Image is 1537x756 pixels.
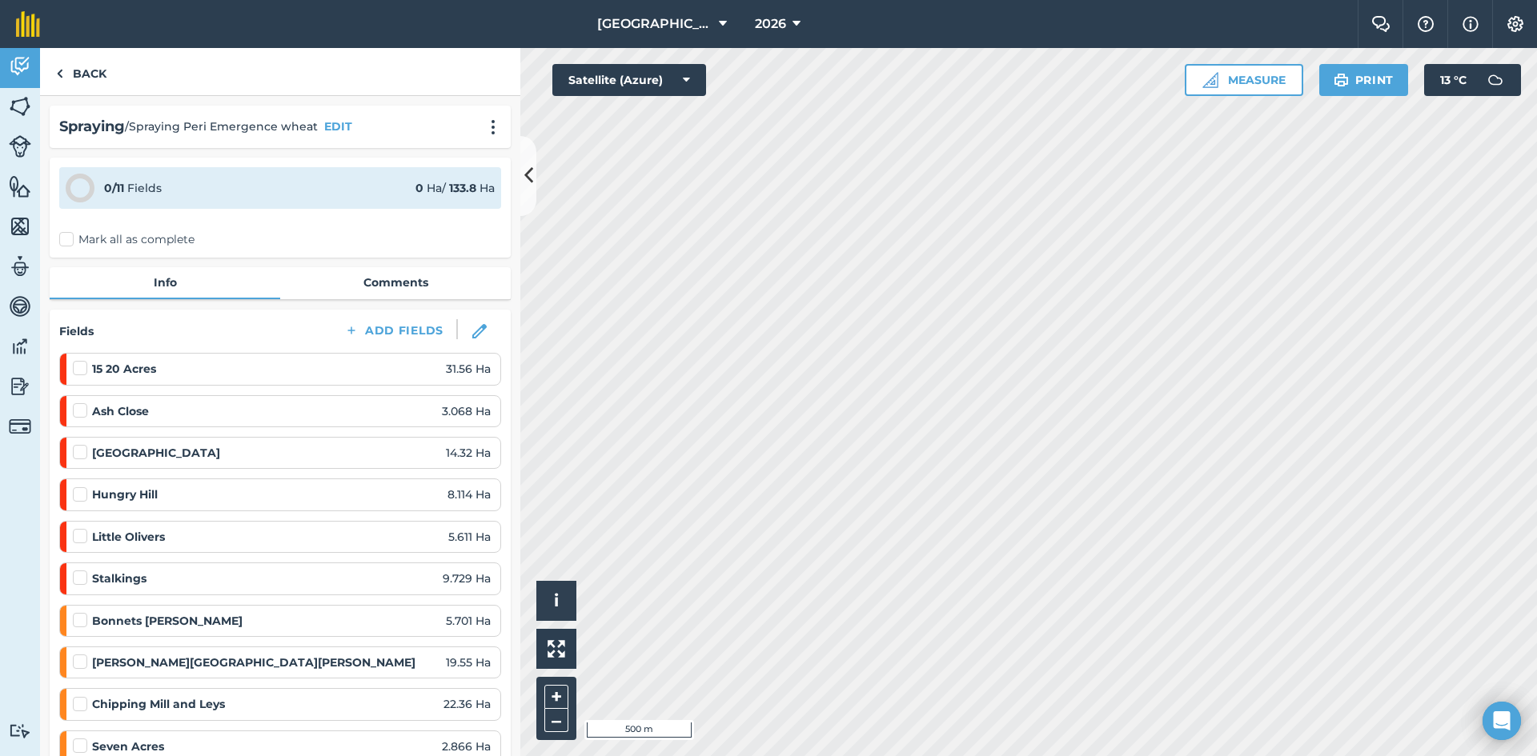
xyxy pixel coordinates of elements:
[443,570,491,587] span: 9.729 Ha
[92,570,146,587] strong: Stalkings
[472,324,487,338] img: svg+xml;base64,PHN2ZyB3aWR0aD0iMTgiIGhlaWdodD0iMTgiIHZpZXdCb3g9IjAgMCAxOCAxOCIgZmlsbD0ibm9uZSIgeG...
[9,174,31,198] img: svg+xml;base64,PHN2ZyB4bWxucz0iaHR0cDovL3d3dy53My5vcmcvMjAwMC9zdmciIHdpZHRoPSI1NiIgaGVpZ2h0PSI2MC...
[9,294,31,318] img: svg+xml;base64,PD94bWwgdmVyc2lvbj0iMS4wIiBlbmNvZGluZz0idXRmLTgiPz4KPCEtLSBHZW5lcmF0b3I6IEFkb2JlIE...
[92,612,243,630] strong: Bonnets [PERSON_NAME]
[92,402,149,420] strong: Ash Close
[9,54,31,78] img: svg+xml;base64,PD94bWwgdmVyc2lvbj0iMS4wIiBlbmNvZGluZz0idXRmLTgiPz4KPCEtLSBHZW5lcmF0b3I6IEFkb2JlIE...
[1479,64,1511,96] img: svg+xml;base64,PD94bWwgdmVyc2lvbj0iMS4wIiBlbmNvZGluZz0idXRmLTgiPz4KPCEtLSBHZW5lcmF0b3I6IEFkb2JlIE...
[50,267,280,298] a: Info
[59,231,195,248] label: Mark all as complete
[1416,16,1435,32] img: A question mark icon
[552,64,706,96] button: Satellite (Azure)
[1334,70,1349,90] img: svg+xml;base64,PHN2ZyB4bWxucz0iaHR0cDovL3d3dy53My5vcmcvMjAwMC9zdmciIHdpZHRoPSIxOSIgaGVpZ2h0PSIyNC...
[1463,14,1479,34] img: svg+xml;base64,PHN2ZyB4bWxucz0iaHR0cDovL3d3dy53My5vcmcvMjAwMC9zdmciIHdpZHRoPSIxNyIgaGVpZ2h0PSIxNy...
[9,374,31,398] img: svg+xml;base64,PD94bWwgdmVyc2lvbj0iMS4wIiBlbmNvZGluZz0idXRmLTgiPz4KPCEtLSBHZW5lcmF0b3I6IEFkb2JlIE...
[446,612,491,630] span: 5.701 Ha
[1371,16,1391,32] img: Two speech bubbles overlapping with the left bubble in the forefront
[1483,702,1521,740] div: Open Intercom Messenger
[442,402,491,420] span: 3.068 Ha
[1319,64,1409,96] button: Print
[92,444,220,462] strong: [GEOGRAPHIC_DATA]
[9,254,31,278] img: svg+xml;base64,PD94bWwgdmVyc2lvbj0iMS4wIiBlbmNvZGluZz0idXRmLTgiPz4KPCEtLSBHZW5lcmF0b3I6IEFkb2JlIE...
[548,640,565,658] img: Four arrows, one pointing top left, one top right, one bottom right and the last bottom left
[92,486,158,503] strong: Hungry Hill
[415,179,495,197] div: Ha / Ha
[544,685,568,709] button: +
[415,181,423,195] strong: 0
[92,738,164,755] strong: Seven Acres
[446,654,491,671] span: 19.55 Ha
[92,360,156,378] strong: 15 20 Acres
[448,528,491,546] span: 5.611 Ha
[755,14,786,34] span: 2026
[554,590,559,610] span: i
[104,179,162,197] div: Fields
[1202,72,1218,88] img: Ruler icon
[280,267,511,298] a: Comments
[597,14,712,34] span: [GEOGRAPHIC_DATA]
[447,486,491,503] span: 8.114 Ha
[324,118,352,135] button: EDIT
[1506,16,1525,32] img: A cog icon
[442,738,491,755] span: 2.866 Ha
[9,214,31,238] img: svg+xml;base64,PHN2ZyB4bWxucz0iaHR0cDovL3d3dy53My5vcmcvMjAwMC9zdmciIHdpZHRoPSI1NiIgaGVpZ2h0PSI2MC...
[536,581,576,621] button: i
[443,695,491,713] span: 22.36 Ha
[59,115,125,138] h2: Spraying
[59,322,94,340] h4: Fields
[446,360,491,378] span: 31.56 Ha
[1185,64,1303,96] button: Measure
[9,723,31,738] img: svg+xml;base64,PD94bWwgdmVyc2lvbj0iMS4wIiBlbmNvZGluZz0idXRmLTgiPz4KPCEtLSBHZW5lcmF0b3I6IEFkb2JlIE...
[16,11,40,37] img: fieldmargin Logo
[446,444,491,462] span: 14.32 Ha
[1440,64,1467,96] span: 13 ° C
[92,528,165,546] strong: Little Olivers
[9,135,31,158] img: svg+xml;base64,PD94bWwgdmVyc2lvbj0iMS4wIiBlbmNvZGluZz0idXRmLTgiPz4KPCEtLSBHZW5lcmF0b3I6IEFkb2JlIE...
[544,709,568,732] button: –
[92,654,415,671] strong: [PERSON_NAME][GEOGRAPHIC_DATA][PERSON_NAME]
[9,415,31,438] img: svg+xml;base64,PD94bWwgdmVyc2lvbj0iMS4wIiBlbmNvZGluZz0idXRmLTgiPz4KPCEtLSBHZW5lcmF0b3I6IEFkb2JlIE...
[331,319,456,342] button: Add Fields
[1424,64,1521,96] button: 13 °C
[56,64,63,83] img: svg+xml;base64,PHN2ZyB4bWxucz0iaHR0cDovL3d3dy53My5vcmcvMjAwMC9zdmciIHdpZHRoPSI5IiBoZWlnaHQ9IjI0Ii...
[9,334,31,358] img: svg+xml;base64,PD94bWwgdmVyc2lvbj0iMS4wIiBlbmNvZGluZz0idXRmLTgiPz4KPCEtLSBHZW5lcmF0b3I6IEFkb2JlIE...
[9,94,31,118] img: svg+xml;base64,PHN2ZyB4bWxucz0iaHR0cDovL3d3dy53My5vcmcvMjAwMC9zdmciIHdpZHRoPSI1NiIgaGVpZ2h0PSI2MC...
[484,119,503,135] img: svg+xml;base64,PHN2ZyB4bWxucz0iaHR0cDovL3d3dy53My5vcmcvMjAwMC9zdmciIHdpZHRoPSIyMCIgaGVpZ2h0PSIyNC...
[449,181,476,195] strong: 133.8
[40,48,122,95] a: Back
[125,118,318,135] span: / Spraying Peri Emergence wheat
[92,695,225,713] strong: Chipping Mill and Leys
[104,181,124,195] strong: 0 / 11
